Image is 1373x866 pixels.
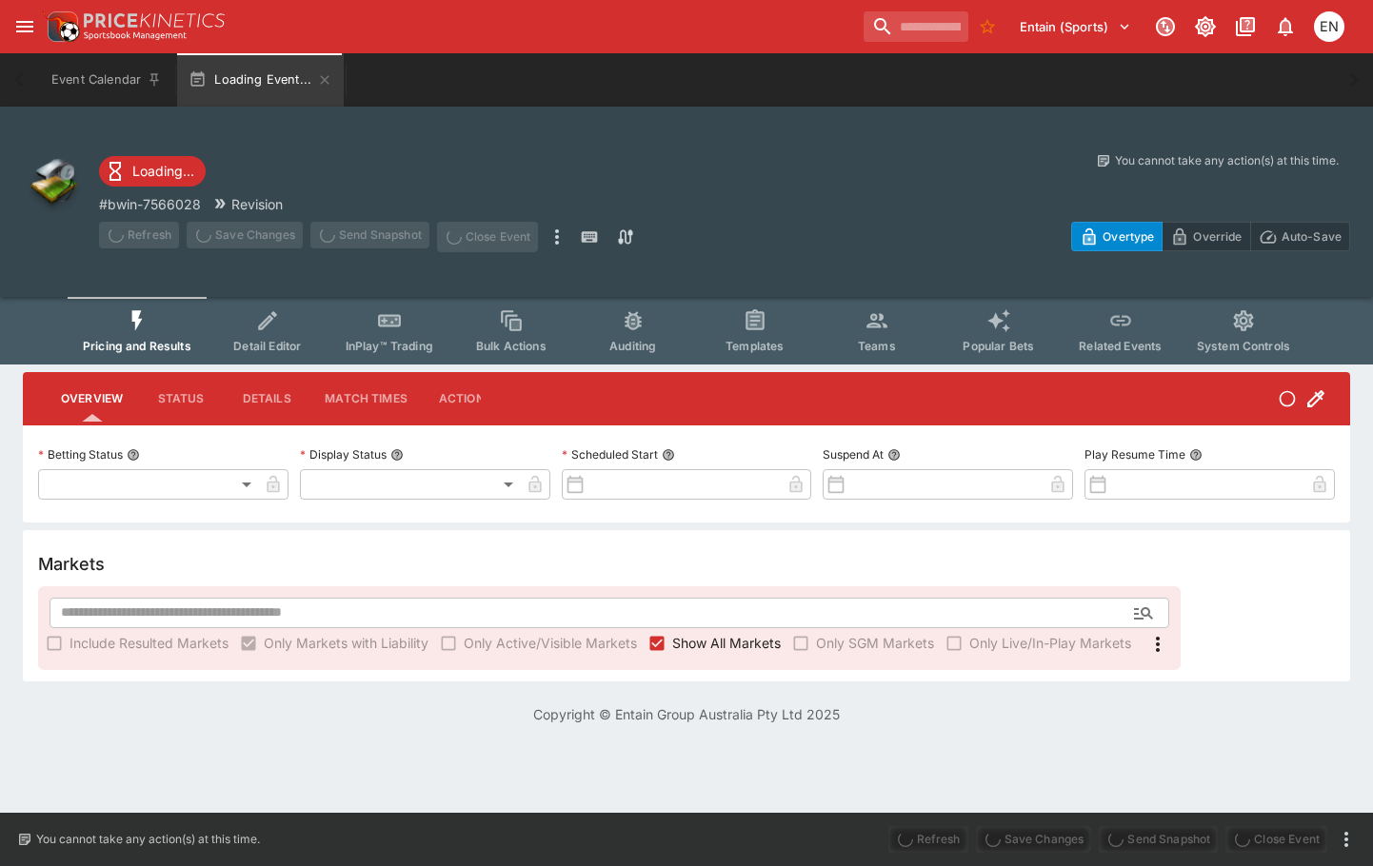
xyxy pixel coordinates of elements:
[40,53,173,107] button: Event Calendar
[84,13,225,28] img: PriceKinetics
[1103,226,1154,246] p: Overtype
[887,448,901,462] button: Suspend At
[672,633,781,653] span: Show All Markets
[662,448,675,462] button: Scheduled Start
[231,194,283,214] p: Revision
[1071,222,1163,251] button: Overtype
[127,448,140,462] button: Betting Status
[99,194,201,214] p: Copy To Clipboard
[864,11,968,42] input: search
[46,376,138,422] button: Overview
[1008,11,1143,42] button: Select Tenant
[1148,10,1183,44] button: Connected to PK
[233,339,301,353] span: Detail Editor
[1188,10,1223,44] button: Toggle light/dark mode
[464,633,637,653] span: Only Active/Visible Markets
[132,161,194,181] p: Loading...
[1071,222,1350,251] div: Start From
[969,633,1131,653] span: Only Live/In-Play Markets
[1308,6,1350,48] button: Eamon Nunn
[8,10,42,44] button: open drawer
[858,339,896,353] span: Teams
[36,831,260,848] p: You cannot take any action(s) at this time.
[38,446,123,463] p: Betting Status
[963,339,1034,353] span: Popular Bets
[726,339,784,353] span: Templates
[177,53,344,107] button: Loading Event...
[609,339,656,353] span: Auditing
[224,376,309,422] button: Details
[1189,448,1203,462] button: Play Resume Time
[1126,596,1161,630] button: Open
[1162,222,1250,251] button: Override
[70,633,229,653] span: Include Resulted Markets
[1250,222,1350,251] button: Auto-Save
[390,448,404,462] button: Display Status
[816,633,934,653] span: Only SGM Markets
[42,8,80,46] img: PriceKinetics Logo
[83,339,191,353] span: Pricing and Results
[1282,226,1342,246] p: Auto-Save
[68,297,1305,364] div: Event type filters
[300,446,387,463] p: Display Status
[546,222,568,252] button: more
[1228,10,1263,44] button: Documentation
[562,446,658,463] p: Scheduled Start
[346,339,433,353] span: InPlay™ Trading
[38,553,105,575] h5: Markets
[1197,339,1290,353] span: System Controls
[84,31,187,40] img: Sportsbook Management
[1079,339,1162,353] span: Related Events
[1335,828,1358,851] button: more
[23,152,84,213] img: other.png
[1084,446,1185,463] p: Play Resume Time
[423,376,508,422] button: Actions
[309,376,423,422] button: Match Times
[476,339,547,353] span: Bulk Actions
[972,11,1003,42] button: No Bookmarks
[138,376,224,422] button: Status
[1146,633,1169,656] svg: More
[264,633,428,653] span: Only Markets with Liability
[1268,10,1303,44] button: Notifications
[1314,11,1344,42] div: Eamon Nunn
[1193,226,1242,246] p: Override
[823,446,884,463] p: Suspend At
[1115,152,1339,169] p: You cannot take any action(s) at this time.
